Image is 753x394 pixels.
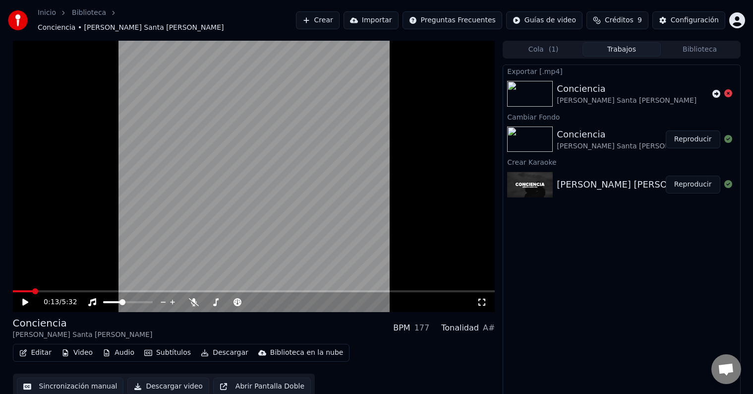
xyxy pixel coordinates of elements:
button: Preguntas Frecuentes [403,11,502,29]
button: Importar [344,11,399,29]
div: Conciencia [13,316,153,330]
button: Descargar [197,346,252,360]
button: Configuración [652,11,725,29]
div: Conciencia [557,128,696,141]
button: Video [58,346,97,360]
button: Biblioteca [661,42,739,57]
a: Biblioteca [72,8,106,18]
span: 9 [637,15,642,25]
button: Reproducir [666,176,720,194]
nav: breadcrumb [38,8,296,33]
button: Guías de video [506,11,582,29]
button: Audio [99,346,138,360]
div: [PERSON_NAME] Santa [PERSON_NAME] [557,141,696,151]
span: 0:13 [44,297,59,307]
span: 5:32 [61,297,77,307]
button: Crear [296,11,340,29]
div: Chat abierto [711,354,741,384]
button: Cola [504,42,582,57]
span: Créditos [605,15,634,25]
div: 177 [414,322,430,334]
div: Crear Karaoke [503,156,740,168]
button: Subtítulos [140,346,195,360]
div: Biblioteca en la nube [270,348,344,358]
div: Tonalidad [441,322,479,334]
div: Conciencia [557,82,696,96]
div: [PERSON_NAME] Santa [PERSON_NAME] [13,330,153,340]
button: Editar [15,346,56,360]
a: Inicio [38,8,56,18]
div: [PERSON_NAME] Santa [PERSON_NAME] [557,96,696,106]
button: Reproducir [666,131,720,148]
div: BPM [393,322,410,334]
div: Exportar [.mp4] [503,65,740,77]
button: Trabajos [582,42,661,57]
div: Configuración [671,15,719,25]
div: / [44,297,67,307]
span: ( 1 ) [549,45,559,55]
div: Cambiar Fondo [503,111,740,123]
div: A# [483,322,495,334]
span: Conciencia • [PERSON_NAME] Santa [PERSON_NAME] [38,23,224,33]
button: Créditos9 [586,11,648,29]
img: youka [8,10,28,30]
